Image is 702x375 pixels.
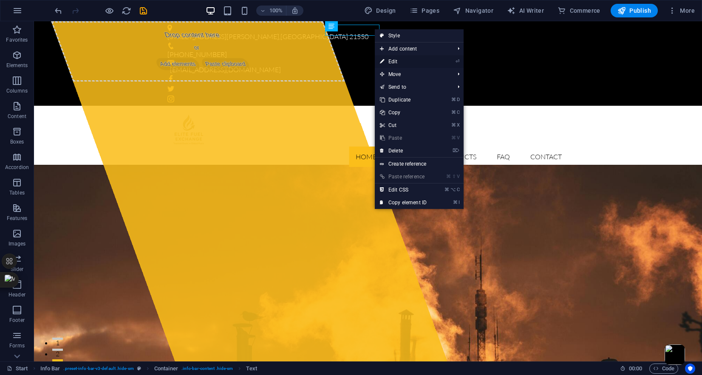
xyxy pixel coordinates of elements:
[18,338,29,340] button: 3
[457,187,459,192] i: C
[256,6,286,16] button: 100%
[166,37,217,49] span: Paste clipboard
[457,135,459,141] i: V
[7,215,27,222] p: Features
[450,4,497,17] button: Navigator
[375,196,432,209] a: ⌘ICopy element ID
[375,158,464,170] a: Create reference
[375,81,451,93] a: Send to
[375,132,432,144] a: ⌘VPaste
[104,6,114,16] button: Click here to leave preview mode and continue editing
[54,6,63,16] i: Undo: Edit headline (Ctrl+Z)
[410,6,439,15] span: Pages
[629,364,642,374] span: 00 00
[451,135,456,141] i: ⌘
[558,6,600,15] span: Commerce
[406,4,443,17] button: Pages
[451,97,456,102] i: ⌘
[6,87,28,94] p: Columns
[10,138,24,145] p: Boxes
[453,200,458,205] i: ⌘
[453,6,493,15] span: Navigator
[375,29,464,42] a: Style
[53,6,63,16] button: undo
[665,4,698,17] button: More
[554,4,604,17] button: Commerce
[459,200,459,205] i: I
[5,164,29,171] p: Accordion
[375,42,451,55] span: Add content
[451,110,456,115] i: ⌘
[611,4,658,17] button: Publish
[668,6,695,15] span: More
[6,62,28,69] p: Elements
[653,364,674,374] span: Code
[246,364,257,374] span: Click to select. Double-click to edit
[450,187,456,192] i: ⌥
[375,144,432,157] a: ⌦Delete
[649,364,678,374] button: Code
[453,148,459,153] i: ⌦
[9,317,25,324] p: Footer
[138,6,148,16] button: save
[9,342,25,349] p: Forms
[457,122,459,128] i: X
[375,55,432,68] a: ⏎Edit
[8,291,25,298] p: Header
[457,174,459,179] i: V
[457,97,459,102] i: D
[181,364,233,374] span: . info-bar-content .hide-sm
[63,364,133,374] span: . preset-info-bar-v3-default .hide-sm
[11,266,24,273] p: Slider
[121,6,131,16] button: reload
[18,316,29,319] button: 1
[375,183,432,196] a: ⌘⌥CEdit CSS
[120,37,167,49] span: Add elements
[507,6,544,15] span: AI Writer
[375,119,432,132] a: ⌘XCut
[635,365,636,372] span: :
[139,6,148,16] i: Save (Ctrl+S)
[620,364,643,374] h6: Session time
[685,364,695,374] button: Usercentrics
[456,59,459,64] i: ⏎
[40,364,257,374] nav: breadcrumb
[375,170,432,183] a: ⌘⇧VPaste reference
[6,37,28,43] p: Favorites
[446,174,451,179] i: ⌘
[375,106,432,119] a: ⌘CCopy
[8,240,26,247] p: Images
[375,68,451,81] span: Move
[444,187,449,192] i: ⌘
[8,113,26,120] p: Content
[375,93,432,106] a: ⌘DDuplicate
[122,6,131,16] i: Reload page
[457,110,459,115] i: C
[40,364,60,374] span: Click to select. Double-click to edit
[269,6,283,16] h6: 100%
[361,4,399,17] div: Design (Ctrl+Alt+Y)
[7,364,28,374] a: Click to cancel selection. Double-click to open Pages
[137,366,141,371] i: This element is a customizable preset
[452,174,456,179] i: ⇧
[9,189,25,196] p: Tables
[617,6,651,15] span: Publish
[361,4,399,17] button: Design
[451,122,456,128] i: ⌘
[364,6,396,15] span: Design
[18,327,29,330] button: 2
[504,4,547,17] button: AI Writer
[291,7,299,14] i: On resize automatically adjust zoom level to fit chosen device.
[154,364,178,374] span: Click to select. Double-click to edit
